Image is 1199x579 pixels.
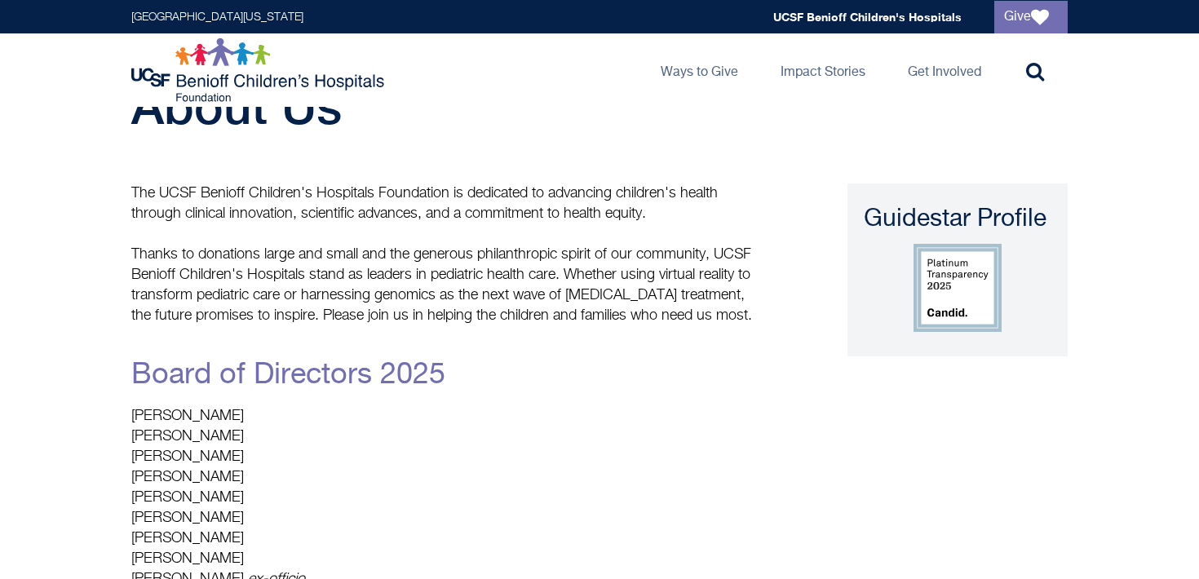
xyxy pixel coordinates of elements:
[131,360,445,390] a: Board of Directors 2025
[773,10,962,24] a: UCSF Benioff Children's Hospitals
[131,38,388,103] img: Logo for UCSF Benioff Children's Hospitals Foundation
[895,33,994,107] a: Get Involved
[131,183,759,224] p: The UCSF Benioff Children's Hospitals Foundation is dedicated to advancing children's health thro...
[914,244,1002,332] img: Guidestar Profile logo
[131,11,303,23] a: [GEOGRAPHIC_DATA][US_STATE]
[768,33,878,107] a: Impact Stories
[648,33,751,107] a: Ways to Give
[994,1,1068,33] a: Give
[131,245,759,326] p: Thanks to donations large and small and the generous philanthropic spirit of our community, UCSF ...
[864,203,1051,236] div: Guidestar Profile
